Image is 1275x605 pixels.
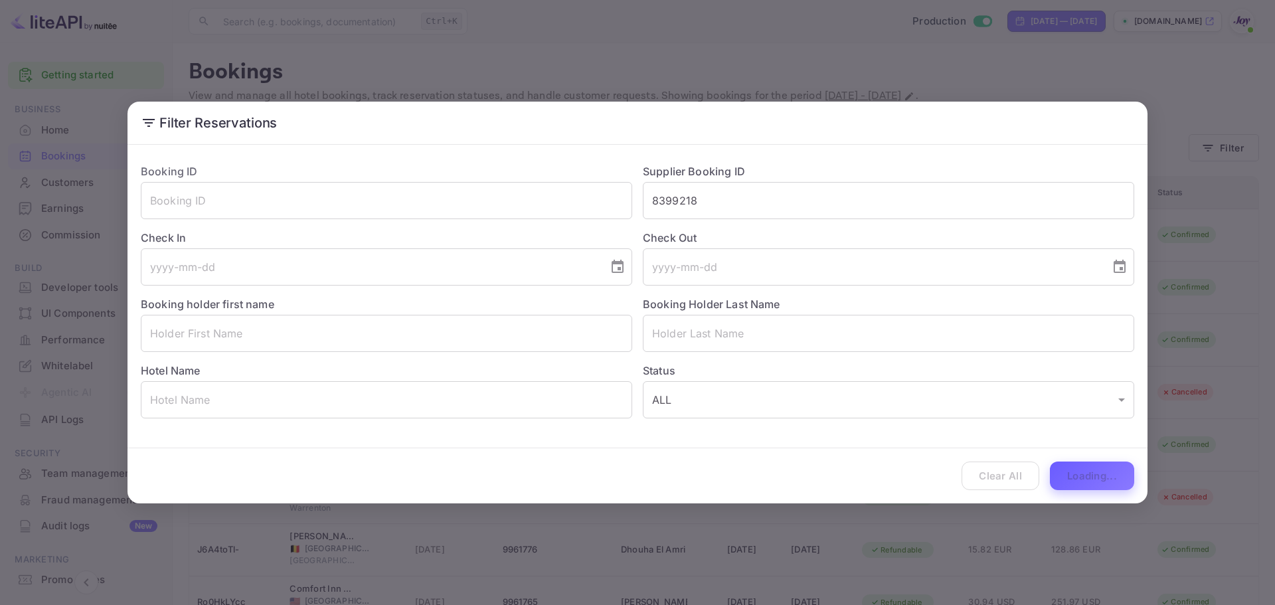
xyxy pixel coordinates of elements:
[643,381,1134,418] div: ALL
[604,254,631,280] button: Choose date
[643,363,1134,379] label: Status
[141,298,274,311] label: Booking holder first name
[643,230,1134,246] label: Check Out
[141,182,632,219] input: Booking ID
[1106,254,1133,280] button: Choose date
[141,248,599,286] input: yyyy-mm-dd
[141,165,198,178] label: Booking ID
[141,315,632,352] input: Holder First Name
[141,230,632,246] label: Check In
[643,298,780,311] label: Booking Holder Last Name
[127,102,1147,144] h2: Filter Reservations
[643,315,1134,352] input: Holder Last Name
[643,165,745,178] label: Supplier Booking ID
[141,364,201,377] label: Hotel Name
[141,381,632,418] input: Hotel Name
[643,248,1101,286] input: yyyy-mm-dd
[643,182,1134,219] input: Supplier Booking ID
